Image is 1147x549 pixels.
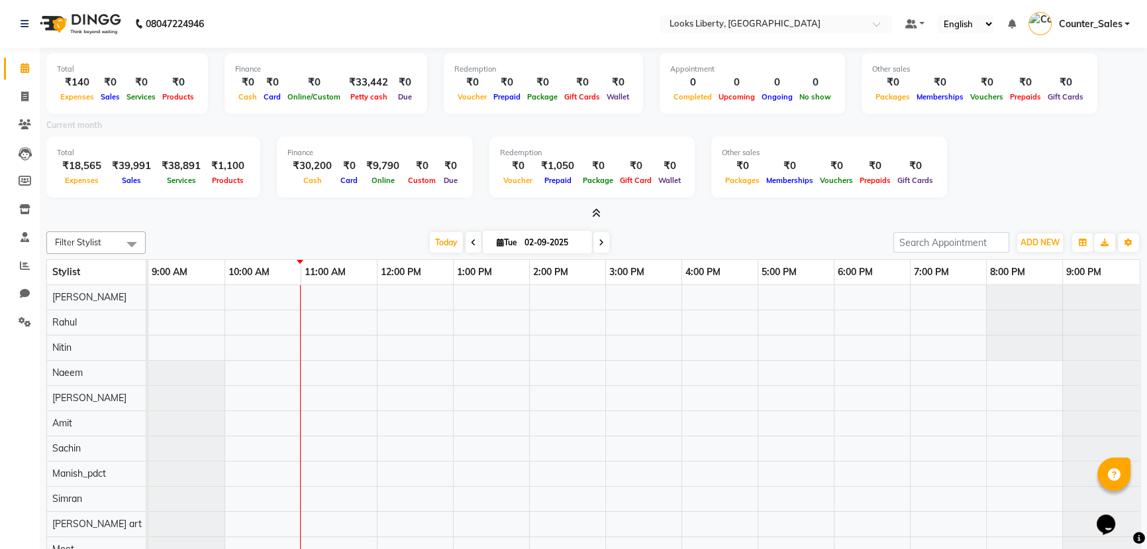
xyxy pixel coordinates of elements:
[52,518,142,530] span: [PERSON_NAME] art
[856,176,894,185] span: Prepaids
[967,75,1007,90] div: ₹0
[561,92,603,101] span: Gift Cards
[62,176,102,185] span: Expenses
[57,147,250,158] div: Total
[817,158,856,174] div: ₹0
[1007,92,1044,101] span: Prepaids
[344,75,393,90] div: ₹33,442
[454,263,495,282] a: 1:00 PM
[617,158,655,174] div: ₹0
[670,64,834,75] div: Appointment
[606,263,648,282] a: 3:00 PM
[395,92,415,101] span: Due
[1058,17,1122,31] span: Counter_Sales
[603,92,632,101] span: Wallet
[52,266,80,278] span: Stylist
[393,75,417,90] div: ₹0
[872,64,1087,75] div: Other sales
[260,75,284,90] div: ₹0
[1044,75,1087,90] div: ₹0
[682,263,724,282] a: 4:00 PM
[796,92,834,101] span: No show
[439,158,462,174] div: ₹0
[758,92,796,101] span: Ongoing
[260,92,284,101] span: Card
[119,176,144,185] span: Sales
[722,147,936,158] div: Other sales
[670,92,715,101] span: Completed
[817,176,856,185] span: Vouchers
[57,75,97,90] div: ₹140
[490,92,524,101] span: Prepaid
[758,75,796,90] div: 0
[52,417,72,429] span: Amit
[655,158,684,174] div: ₹0
[337,176,361,185] span: Card
[655,176,684,185] span: Wallet
[1007,75,1044,90] div: ₹0
[603,75,632,90] div: ₹0
[524,75,561,90] div: ₹0
[52,493,82,505] span: Simran
[872,92,913,101] span: Packages
[530,263,572,282] a: 2:00 PM
[454,64,632,75] div: Redemption
[57,64,197,75] div: Total
[107,158,156,174] div: ₹39,991
[209,176,247,185] span: Products
[715,92,758,101] span: Upcoming
[763,158,817,174] div: ₹0
[225,263,273,282] a: 10:00 AM
[287,147,462,158] div: Finance
[536,158,579,174] div: ₹1,050
[52,467,106,479] span: Manish_pdct
[57,92,97,101] span: Expenses
[894,158,936,174] div: ₹0
[405,176,439,185] span: Custom
[911,263,952,282] a: 7:00 PM
[872,75,913,90] div: ₹0
[57,158,107,174] div: ₹18,565
[300,176,325,185] span: Cash
[361,158,405,174] div: ₹9,790
[541,176,575,185] span: Prepaid
[1028,12,1052,35] img: Counter_Sales
[454,75,490,90] div: ₹0
[287,158,337,174] div: ₹30,200
[893,232,1009,253] input: Search Appointment
[670,75,715,90] div: 0
[347,92,391,101] span: Petty cash
[52,291,126,303] span: [PERSON_NAME]
[405,158,439,174] div: ₹0
[1021,237,1060,247] span: ADD NEW
[52,367,83,379] span: Naeem
[337,158,361,174] div: ₹0
[617,176,655,185] span: Gift Card
[834,263,876,282] a: 6:00 PM
[148,263,191,282] a: 9:00 AM
[763,176,817,185] span: Memberships
[493,237,521,247] span: Tue
[500,176,536,185] span: Voucher
[55,237,101,247] span: Filter Stylist
[500,158,536,174] div: ₹0
[1044,92,1087,101] span: Gift Cards
[796,75,834,90] div: 0
[913,75,967,90] div: ₹0
[561,75,603,90] div: ₹0
[146,5,204,42] b: 08047224946
[1091,496,1134,536] iframe: chat widget
[284,75,344,90] div: ₹0
[987,263,1028,282] a: 8:00 PM
[159,75,197,90] div: ₹0
[758,263,800,282] a: 5:00 PM
[284,92,344,101] span: Online/Custom
[722,158,763,174] div: ₹0
[579,176,617,185] span: Package
[368,176,398,185] span: Online
[52,442,81,454] span: Sachin
[579,158,617,174] div: ₹0
[500,147,684,158] div: Redemption
[52,316,77,328] span: Rahul
[722,176,763,185] span: Packages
